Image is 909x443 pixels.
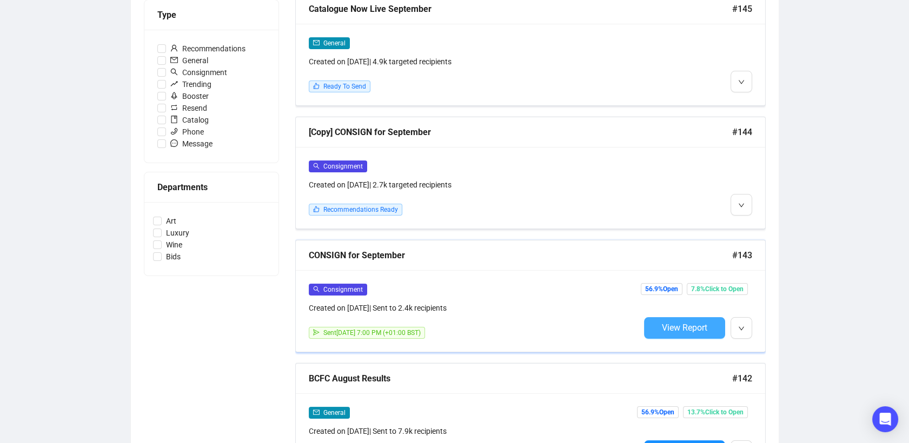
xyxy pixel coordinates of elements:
[662,323,707,333] span: View Report
[170,104,178,111] span: retweet
[295,240,766,352] a: CONSIGN for September#143searchConsignmentCreated on [DATE]| Sent to 2.4k recipientssendSent[DATE...
[313,206,320,212] span: like
[313,39,320,46] span: mail
[162,215,181,227] span: Art
[309,425,640,437] div: Created on [DATE] | Sent to 7.9k recipients
[323,163,363,170] span: Consignment
[309,2,732,16] div: Catalogue Now Live September
[162,227,194,239] span: Luxury
[166,102,211,114] span: Resend
[157,180,266,194] div: Departments
[732,125,752,139] span: #144
[309,125,732,139] div: [Copy] CONSIGN for September
[170,116,178,123] span: book
[313,409,320,415] span: mail
[323,206,398,213] span: Recommendations Ready
[170,139,178,147] span: message
[157,8,266,22] div: Type
[323,39,346,47] span: General
[872,406,898,432] div: Open Intercom Messenger
[313,286,320,292] span: search
[738,79,745,85] span: down
[644,317,725,339] button: View Report
[323,83,366,90] span: Ready To Send
[683,406,748,418] span: 13.7% Click to Open
[687,283,748,295] span: 7.8% Click to Open
[313,83,320,89] span: like
[738,325,745,332] span: down
[170,92,178,99] span: rocket
[166,126,208,138] span: Phone
[323,286,363,293] span: Consignment
[309,249,732,262] div: CONSIGN for September
[309,56,640,68] div: Created on [DATE] | 4.9k targeted recipients
[641,283,682,295] span: 56.9% Open
[309,372,732,385] div: BCFC August Results
[166,78,216,90] span: Trending
[166,55,213,66] span: General
[295,117,766,229] a: [Copy] CONSIGN for September#144searchConsignmentCreated on [DATE]| 2.7k targeted recipientslikeR...
[732,2,752,16] span: #145
[323,329,421,337] span: Sent [DATE] 7:00 PM (+01:00 BST)
[309,302,640,314] div: Created on [DATE] | Sent to 2.4k recipients
[170,80,178,88] span: rise
[166,43,250,55] span: Recommendations
[323,409,346,417] span: General
[162,251,185,263] span: Bids
[309,179,640,191] div: Created on [DATE] | 2.7k targeted recipients
[166,114,213,126] span: Catalog
[166,138,217,150] span: Message
[170,127,178,135] span: phone
[313,329,320,335] span: send
[738,202,745,209] span: down
[166,90,213,102] span: Booster
[313,163,320,169] span: search
[162,239,187,251] span: Wine
[732,249,752,262] span: #143
[170,68,178,76] span: search
[732,372,752,385] span: #142
[170,44,178,52] span: user
[637,406,679,418] span: 56.9% Open
[166,66,231,78] span: Consignment
[170,56,178,64] span: mail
